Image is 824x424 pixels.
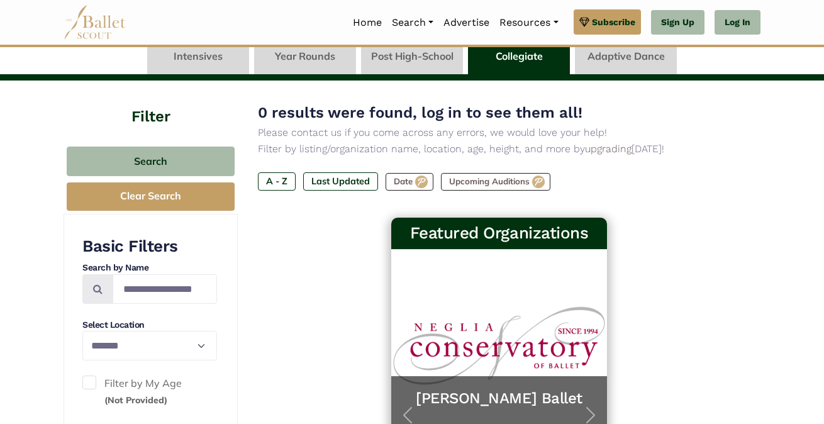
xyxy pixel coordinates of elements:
[386,173,433,191] label: Date
[258,172,296,190] label: A - Z
[441,173,550,191] label: Upcoming Auditions
[113,274,217,304] input: Search by names...
[82,376,217,408] label: Filter by My Age
[145,38,252,74] li: Intensives
[348,9,387,36] a: Home
[651,10,704,35] a: Sign Up
[387,9,438,36] a: Search
[401,223,598,244] h3: Featured Organizations
[579,15,589,29] img: gem.svg
[82,319,217,332] h4: Select Location
[359,38,465,74] li: Post High-School
[104,394,167,406] small: (Not Provided)
[67,182,235,211] button: Clear Search
[592,15,635,29] span: Subscribe
[258,104,582,121] span: 0 results were found, log in to see them all!
[585,143,632,155] a: upgrading
[303,172,378,190] label: Last Updated
[438,9,494,36] a: Advertise
[82,236,217,257] h3: Basic Filters
[258,141,740,157] p: Filter by listing/organization name, location, age, height, and more by [DATE]!
[404,389,595,408] a: [PERSON_NAME] Ballet
[67,147,235,176] button: Search
[252,38,359,74] li: Year Rounds
[64,81,238,128] h4: Filter
[82,262,217,274] h4: Search by Name
[494,9,563,36] a: Resources
[465,38,572,74] li: Collegiate
[574,9,641,35] a: Subscribe
[258,125,740,141] p: Please contact us if you come across any errors, we would love your help!
[572,38,679,74] li: Adaptive Dance
[715,10,760,35] a: Log In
